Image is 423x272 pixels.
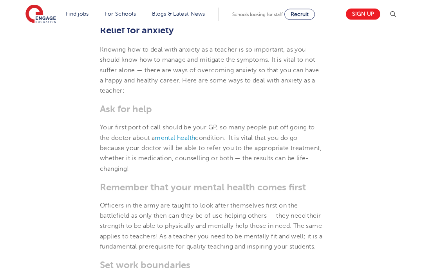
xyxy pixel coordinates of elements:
span: Officers in the army are taught to look after themselves first on the battlefield as only then ca... [100,202,323,251]
span: Recruit [291,11,309,17]
a: mental health [155,135,195,142]
span: Relief for anxiety [100,25,174,36]
a: Sign up [346,9,380,20]
span: Set work boundaries [100,260,190,271]
span: Ask for help [100,104,152,115]
span: Schools looking for staff [232,12,283,17]
span: Your first port of call should be your GP, so many people put off going to the doctor about a con... [100,124,322,172]
a: Find jobs [66,11,89,17]
span: Remember that your mental health comes first [100,182,306,193]
a: For Schools [105,11,136,17]
span: Knowing how to deal with anxiety as a teacher is so important, as you should know how to manage a... [100,47,309,64]
a: Recruit [284,9,315,20]
img: Engage Education [25,5,56,24]
a: Blogs & Latest News [152,11,205,17]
